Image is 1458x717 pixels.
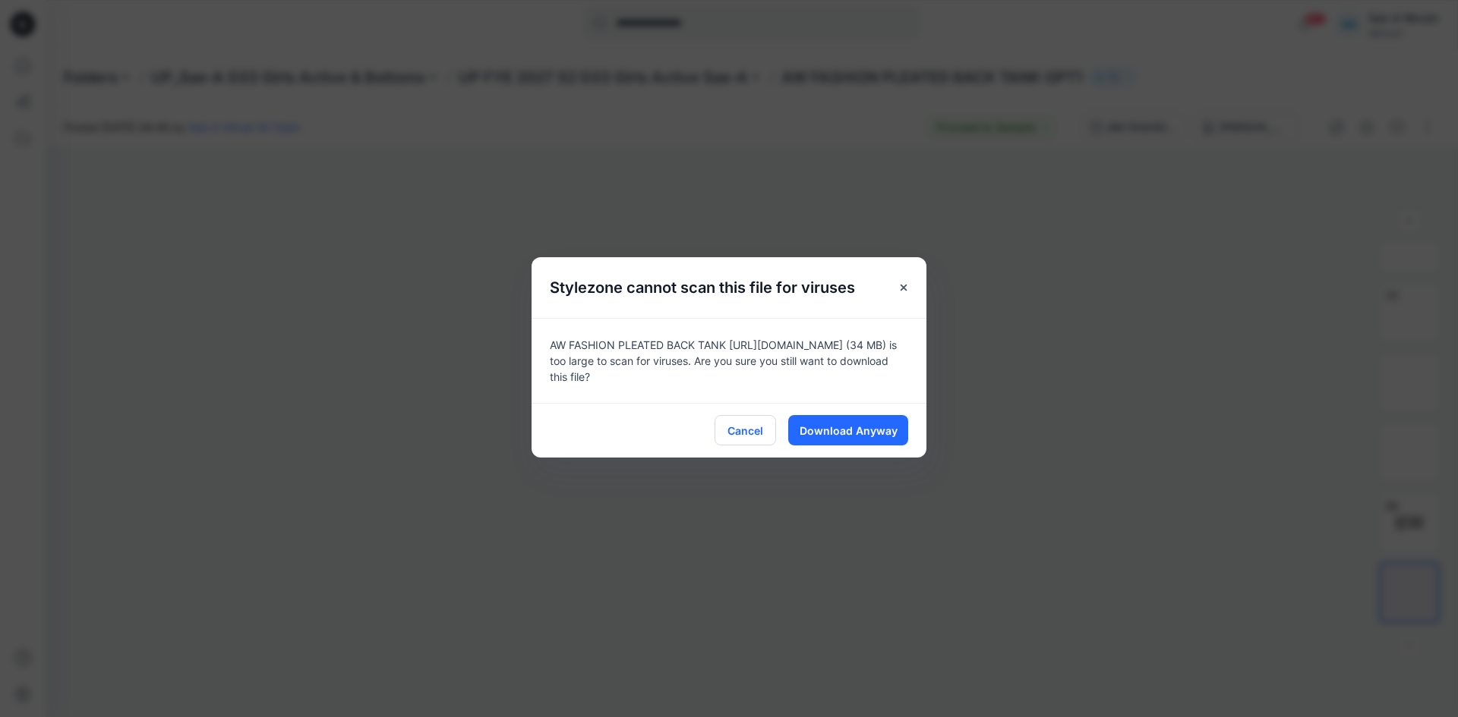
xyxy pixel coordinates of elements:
h5: Stylezone cannot scan this file for viruses [532,257,873,318]
span: Download Anyway [800,423,898,439]
div: AW FASHION PLEATED BACK TANK [URL][DOMAIN_NAME] (34 MB) is too large to scan for viruses. Are you... [532,318,926,403]
button: Cancel [715,415,776,445]
span: Cancel [727,423,763,439]
button: Download Anyway [788,415,908,445]
button: Close [890,274,917,301]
